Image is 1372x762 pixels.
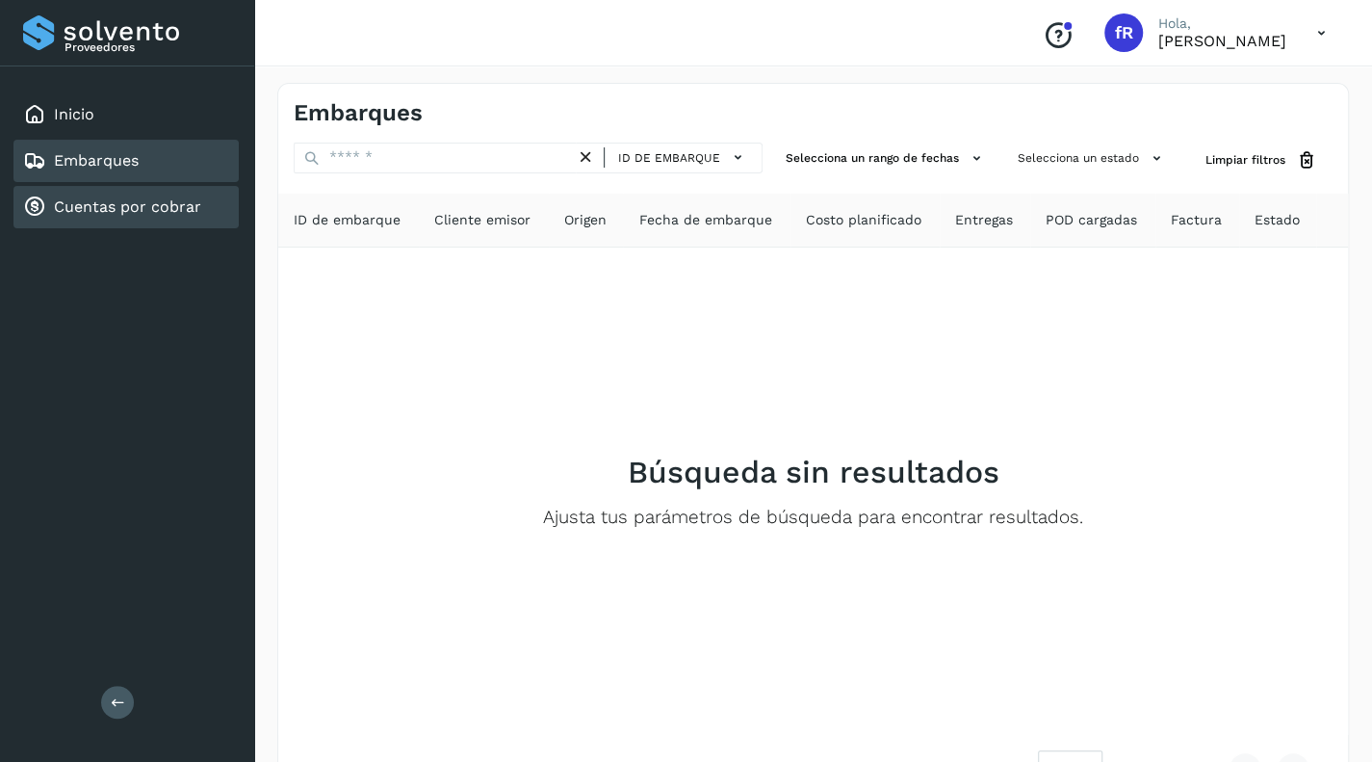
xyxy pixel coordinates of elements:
h2: Búsqueda sin resultados [628,454,999,490]
button: Selecciona un rango de fechas [778,143,995,174]
a: Cuentas por cobrar [54,197,201,216]
button: ID de embarque [612,144,754,171]
a: Embarques [54,151,139,170]
span: Fecha de embarque [638,210,771,230]
button: Limpiar filtros [1190,143,1333,178]
h4: Embarques [294,99,423,127]
span: ID de embarque [618,149,720,167]
span: Factura [1171,210,1222,230]
span: Origen [564,210,607,230]
div: Embarques [13,140,239,182]
a: Inicio [54,105,94,123]
p: Hola, [1158,15,1286,32]
p: Proveedores [65,40,231,54]
span: Costo planificado [806,210,921,230]
span: Cliente emisor [434,210,531,230]
span: ID de embarque [294,210,401,230]
span: Limpiar filtros [1205,151,1285,169]
div: Cuentas por cobrar [13,186,239,228]
p: filiberto Rubio Sanchez [1158,32,1286,50]
p: Ajusta tus parámetros de búsqueda para encontrar resultados. [543,507,1083,529]
div: Inicio [13,93,239,136]
span: Entregas [955,210,1013,230]
span: Estado [1255,210,1300,230]
button: Selecciona un estado [1010,143,1175,174]
span: POD cargadas [1046,210,1137,230]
